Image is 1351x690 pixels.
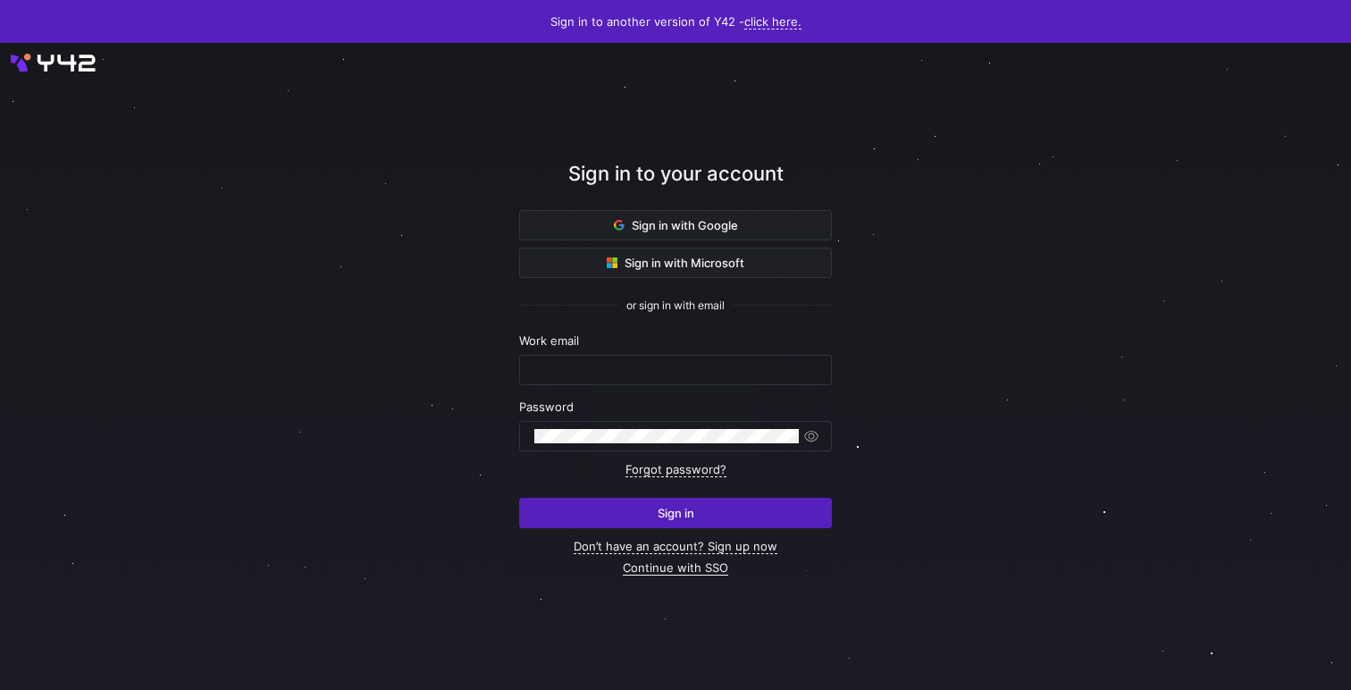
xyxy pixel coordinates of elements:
[519,210,832,240] button: Sign in with Google
[519,400,574,414] span: Password
[519,248,832,278] button: Sign in with Microsoft
[519,333,579,348] span: Work email
[625,462,726,477] a: Forgot password?
[614,218,738,232] span: Sign in with Google
[744,14,801,29] a: click here.
[519,498,832,528] button: Sign in
[574,539,777,554] a: Don’t have an account? Sign up now
[626,299,725,312] span: or sign in with email
[623,560,728,576] a: Continue with SSO
[658,506,694,520] span: Sign in
[607,256,744,270] span: Sign in with Microsoft
[519,159,832,210] div: Sign in to your account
